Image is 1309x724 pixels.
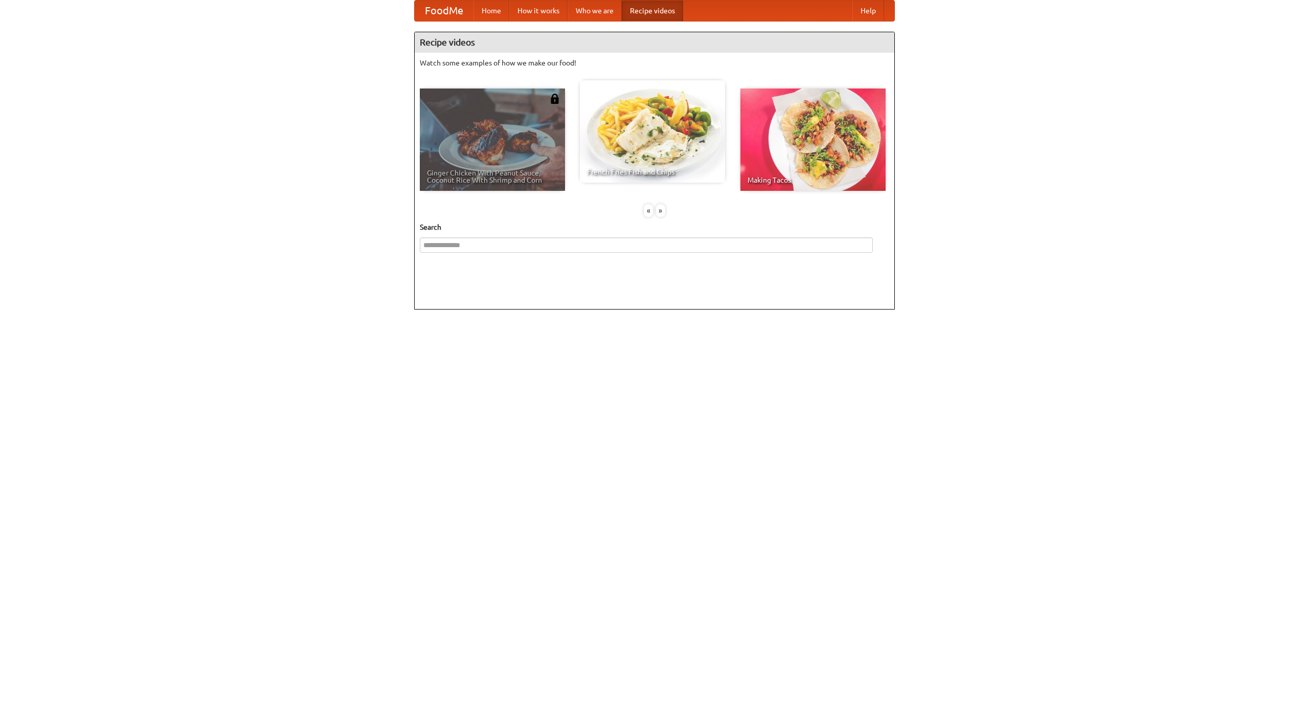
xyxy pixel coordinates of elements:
img: 483408.png [550,94,560,104]
span: French Fries Fish and Chips [587,168,718,175]
h4: Recipe videos [415,32,894,53]
a: Home [473,1,509,21]
a: FoodMe [415,1,473,21]
a: Recipe videos [622,1,683,21]
p: Watch some examples of how we make our food! [420,58,889,68]
h5: Search [420,222,889,232]
div: « [644,204,653,217]
a: Help [852,1,884,21]
a: Who we are [568,1,622,21]
div: » [656,204,665,217]
a: How it works [509,1,568,21]
a: Making Tacos [740,89,886,191]
span: Making Tacos [748,177,878,184]
a: French Fries Fish and Chips [580,80,725,183]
